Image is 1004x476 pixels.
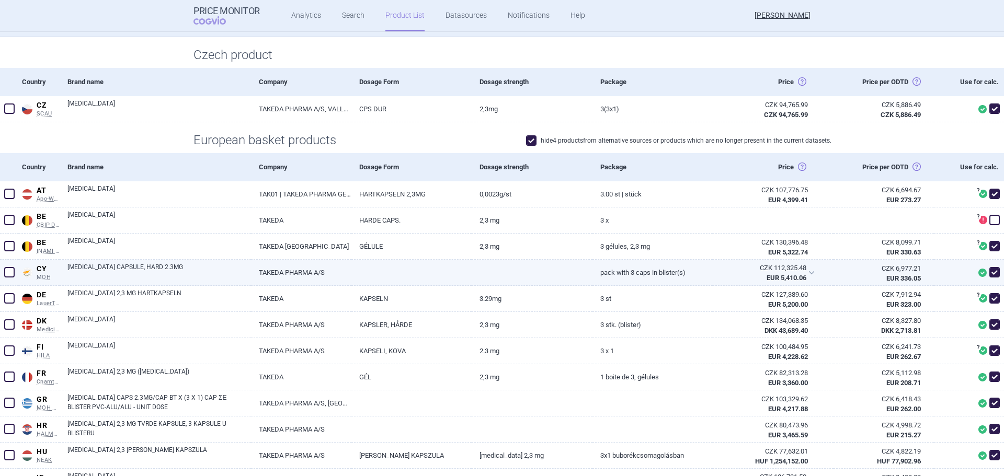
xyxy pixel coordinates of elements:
img: Denmark [22,320,32,330]
a: 3.00 ST | Stück [592,181,713,207]
span: NEAK [37,457,60,464]
a: 3 St [592,286,713,311]
img: France [22,372,32,382]
a: 2,3 mg [472,234,592,259]
div: CZK 103,329.62 [721,394,807,404]
div: CZK 100,484.95 [721,342,807,352]
div: Package [592,68,713,96]
abbr: SP-CAU-010 Řecko [721,394,807,413]
a: TAKEDA PHARMA A/S [251,443,351,468]
div: CZK 77,632.01 [721,447,807,456]
strong: EUR 5,410.06 [767,274,806,282]
img: Finland [22,346,32,356]
a: [MEDICAL_DATA] [67,341,251,359]
a: KAPSELN [351,286,472,311]
a: CZK 5,886.49CZK 5,886.49 [834,96,934,123]
a: [MEDICAL_DATA] 2,3 MG TVRDE KAPSULE, 3 KAPSULE U BLISTERU [67,419,251,438]
a: HUHUNEAK [19,445,60,463]
abbr: SP-CAU-010 Dánsko [721,316,807,335]
a: CZK 5,112.98EUR 208.71 [834,364,934,391]
div: Brand name [60,68,251,96]
div: CZK 8,327.80 [841,316,921,326]
strong: HUF 1,254,152.00 [755,457,808,465]
div: CZK 130,396.48 [721,238,807,247]
div: Price [713,68,833,96]
a: 2,3 mg [472,207,592,233]
span: BE [37,212,60,222]
a: FRFRCnamts CIP [19,367,60,385]
div: Package [592,153,713,181]
div: Price per ODTD [834,68,934,96]
strong: DKK 43,689.40 [765,327,808,334]
span: DK [37,317,60,326]
a: TAKEDA PHARMA A/S [251,338,351,364]
a: [MEDICAL_DATA] 2,3 MG ([MEDICAL_DATA]) [67,367,251,386]
a: CZK 6,418.43EUR 262.00 [834,390,934,417]
a: CYCYMOH [19,262,60,281]
a: TAKEDA [GEOGRAPHIC_DATA] [251,234,351,259]
div: Brand name [60,153,251,181]
div: CZK 80,473.96 [721,421,807,430]
div: Country [19,153,60,181]
strong: EUR 273.27 [886,196,921,204]
div: CZK 4,822.19 [841,447,921,456]
strong: EUR 215.27 [886,431,921,439]
a: CZK 6,977.21EUR 336.05 [834,260,934,287]
span: HALMED PCL SUMMARY [37,431,60,438]
span: HILA [37,352,60,359]
span: AT [37,186,60,195]
span: CBIP DCI [37,222,60,229]
a: CZK 7,912.94EUR 323.00 [834,286,934,313]
a: [MEDICAL_DATA] 2,3 [PERSON_NAME] KAPSZULA [67,445,251,464]
a: CZCZSCAU [19,99,60,117]
span: ? [975,344,981,351]
span: FR [37,369,60,378]
strong: EUR 3,465.59 [768,431,808,439]
div: CZK 6,694.67 [841,185,921,195]
div: Company [251,68,351,96]
div: CZK 112,325.48EUR 5,410.06 [713,260,820,286]
a: [MEDICAL_DATA] [67,99,251,118]
span: CZ [37,101,60,110]
span: SCAU [37,110,60,118]
strong: EUR 323.00 [886,300,921,308]
a: Price MonitorCOGVIO [193,6,260,26]
div: CZK 5,886.49 [841,100,921,110]
a: 3x1 buborékcsomagolásban [592,443,713,468]
span: Cnamts CIP [37,378,60,386]
div: CZK 6,977.21 [841,264,921,273]
div: CZK 107,776.75 [721,185,807,195]
div: CZK 4,998.72 [841,421,921,430]
span: ? [975,240,981,246]
strong: EUR 5,322.74 [768,248,808,256]
a: GÉL [351,364,472,390]
a: DKDKMedicinpriser [19,315,60,333]
a: CZK 8,099.71EUR 330.63 [834,234,934,261]
div: Company [251,153,351,181]
a: TAKEDA [251,364,351,390]
div: CZK 82,313.28 [721,368,807,378]
a: FIFIHILA [19,341,60,359]
strong: EUR 262.67 [886,353,921,361]
img: Austria [22,189,32,200]
a: 2.3 mg [472,338,592,364]
a: [PERSON_NAME] KAPSZULA [351,443,472,468]
a: [MEDICAL_DATA] CAPSULE, HARD 2.3MG [67,262,251,281]
a: 3(3X1) [592,96,713,122]
abbr: SP-CAU-010 Belgie hrazené LP [721,238,807,257]
div: CZK 6,418.43 [841,394,921,404]
a: CZK 8,327.80DKK 2,713.81 [834,312,934,339]
a: TAKEDA PHARMA A/S [251,312,351,338]
a: GÉLULE [351,234,472,259]
a: CZK 4,822.19HUF 77,902.96 [834,443,934,470]
img: Croatia [22,424,32,435]
strong: EUR 4,217.88 [768,405,808,413]
a: 2,3MG [472,96,592,122]
div: Country [19,68,60,96]
span: HU [37,447,60,457]
span: DE [37,291,60,300]
a: BEBEINAMI RPS [19,236,60,254]
div: Dosage strength [472,153,592,181]
abbr: Česko ex-factory [721,100,807,119]
div: CZK 112,325.48 [720,263,806,273]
